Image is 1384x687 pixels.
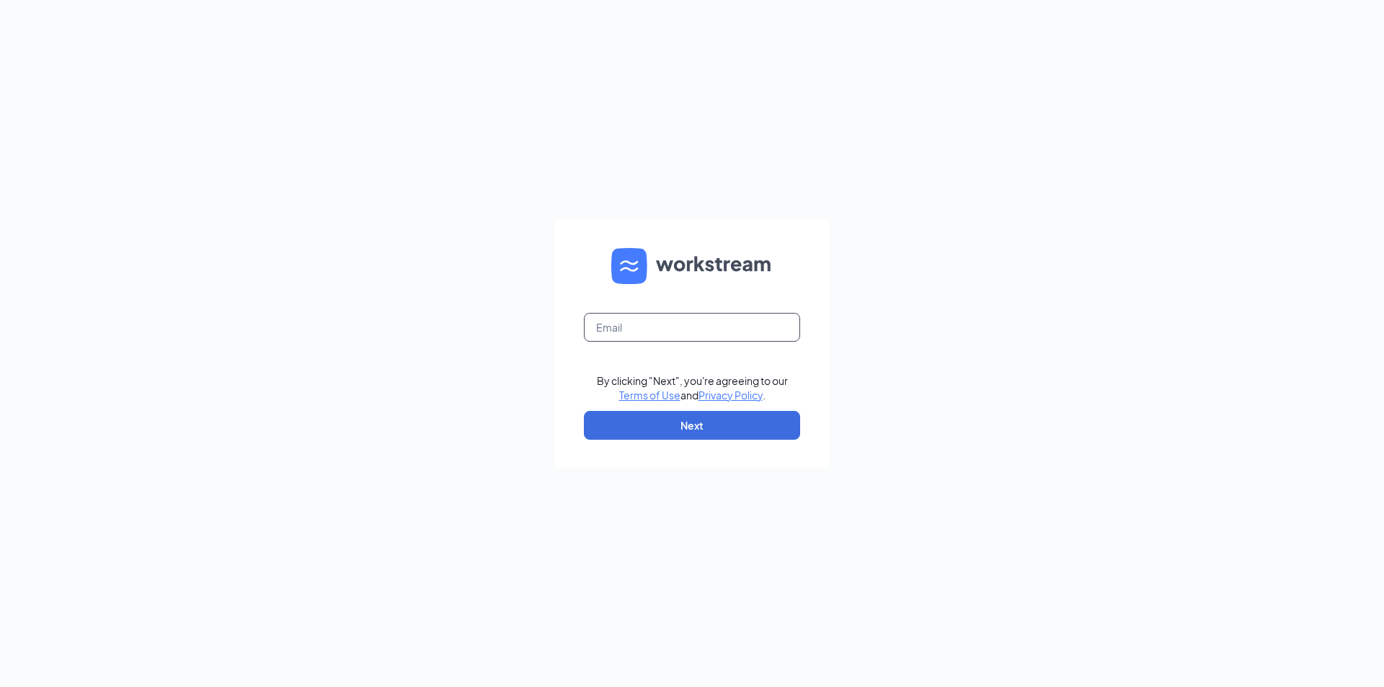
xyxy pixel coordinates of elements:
[619,389,680,402] a: Terms of Use
[597,373,788,402] div: By clicking "Next", you're agreeing to our and .
[584,313,800,342] input: Email
[584,411,800,440] button: Next
[698,389,763,402] a: Privacy Policy
[611,248,773,284] img: WS logo and Workstream text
